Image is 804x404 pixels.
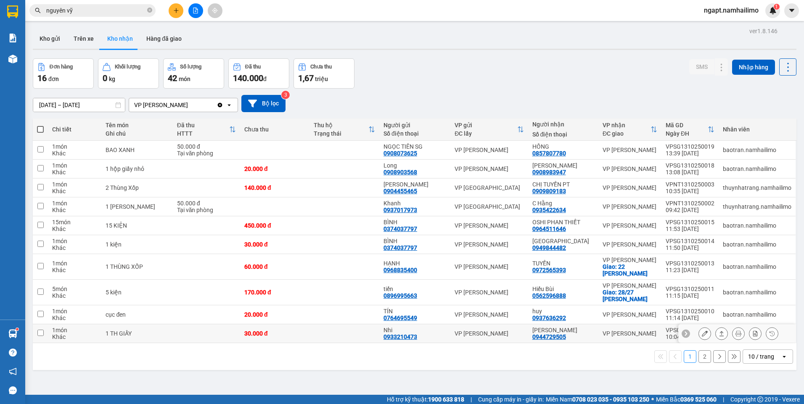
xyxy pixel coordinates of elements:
[46,6,145,15] input: Tìm tên, số ĐT hoặc mã đơn
[98,58,159,89] button: Khối lượng0kg
[532,292,566,299] div: 0562596888
[781,353,788,360] svg: open
[177,143,236,150] div: 50.000 đ
[666,122,708,129] div: Mã GD
[189,101,190,109] input: Selected VP Phan Thiết.
[314,130,368,137] div: Trạng thái
[244,126,306,133] div: Chưa thu
[383,315,417,321] div: 0764695549
[106,203,168,210] div: 1 Vali Xanh Đậm
[193,8,198,13] span: file-add
[244,184,306,191] div: 140.000 đ
[775,4,778,10] span: 1
[383,308,446,315] div: TÍN
[52,226,97,232] div: Khác
[173,8,179,13] span: plus
[294,58,354,89] button: Chưa thu1,67 triệu
[315,76,328,82] span: triệu
[52,207,97,213] div: Khác
[106,263,168,270] div: 1 THÙNG XỐP
[603,184,657,191] div: VP [PERSON_NAME]
[532,315,566,321] div: 0937636292
[52,267,97,273] div: Khác
[106,330,168,337] div: 1 TH GIẤY
[666,130,708,137] div: Ngày ĐH
[532,143,594,150] div: HỒNG
[106,122,168,129] div: Tên món
[383,292,417,299] div: 0896995663
[52,308,97,315] div: 1 món
[103,73,107,83] span: 0
[532,238,594,244] div: THÁI HÒA
[52,333,97,340] div: Khác
[383,333,417,340] div: 0933210473
[147,7,152,15] span: close-circle
[603,165,657,172] div: VP [PERSON_NAME]
[723,165,791,172] div: baotran.namhailimo
[455,122,517,129] div: VP gửi
[52,219,97,226] div: 15 món
[748,352,774,361] div: 10 / trang
[52,143,97,150] div: 1 món
[603,330,657,337] div: VP [PERSON_NAME]
[455,184,524,191] div: VP [GEOGRAPHIC_DATA]
[309,118,379,141] th: Toggle SortBy
[244,311,306,318] div: 20.000 đ
[383,150,417,157] div: 0908073625
[383,244,417,251] div: 0374037797
[9,386,17,394] span: message
[698,350,711,363] button: 2
[603,241,657,248] div: VP [PERSON_NAME]
[168,73,177,83] span: 42
[106,289,168,296] div: 5 kiện
[666,315,714,321] div: 11:14 [DATE]
[140,29,188,49] button: Hàng đã giao
[177,130,229,137] div: HTTT
[723,184,791,191] div: thuynhatrang.namhailimo
[455,289,524,296] div: VP [PERSON_NAME]
[314,122,368,129] div: Thu hộ
[546,395,649,404] span: Miền Nam
[383,181,446,188] div: HÙNG HUYỀN
[106,311,168,318] div: cục đen
[109,76,115,82] span: kg
[666,143,714,150] div: VPSG1310250019
[50,64,73,70] div: Đơn hàng
[532,162,594,169] div: NGỌC TINA
[37,73,47,83] span: 16
[180,64,201,70] div: Số lượng
[383,260,446,267] div: HẠNH
[245,64,261,70] div: Đã thu
[298,73,314,83] span: 1,67
[532,181,594,188] div: CHỊ TUYỀN PT
[603,122,651,129] div: VP nhận
[666,260,714,267] div: VPSG1310250013
[33,58,94,89] button: Đơn hàng16đơn
[455,263,524,270] div: VP [PERSON_NAME]
[532,150,566,157] div: 0857807780
[52,286,97,292] div: 5 món
[784,3,799,18] button: caret-down
[455,241,524,248] div: VP [PERSON_NAME]
[173,118,240,141] th: Toggle SortBy
[603,263,657,277] div: Giao: 22 Nguyên Hồng
[383,143,446,150] div: NGỌC TIÊN SG
[263,76,267,82] span: đ
[52,238,97,244] div: 1 món
[233,73,263,83] span: 140.000
[656,395,717,404] span: Miền Bắc
[450,118,528,141] th: Toggle SortBy
[48,76,59,82] span: đơn
[666,333,714,340] div: 10:04 [DATE]
[244,222,306,229] div: 450.000 đ
[383,162,446,169] div: Long
[532,333,566,340] div: 0944729505
[532,267,566,273] div: 0972565393
[428,396,464,403] strong: 1900 633 818
[35,8,41,13] span: search
[52,162,97,169] div: 1 món
[455,311,524,318] div: VP [PERSON_NAME]
[52,327,97,333] div: 1 món
[532,327,594,333] div: Lan Anh
[177,200,236,207] div: 50.000 đ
